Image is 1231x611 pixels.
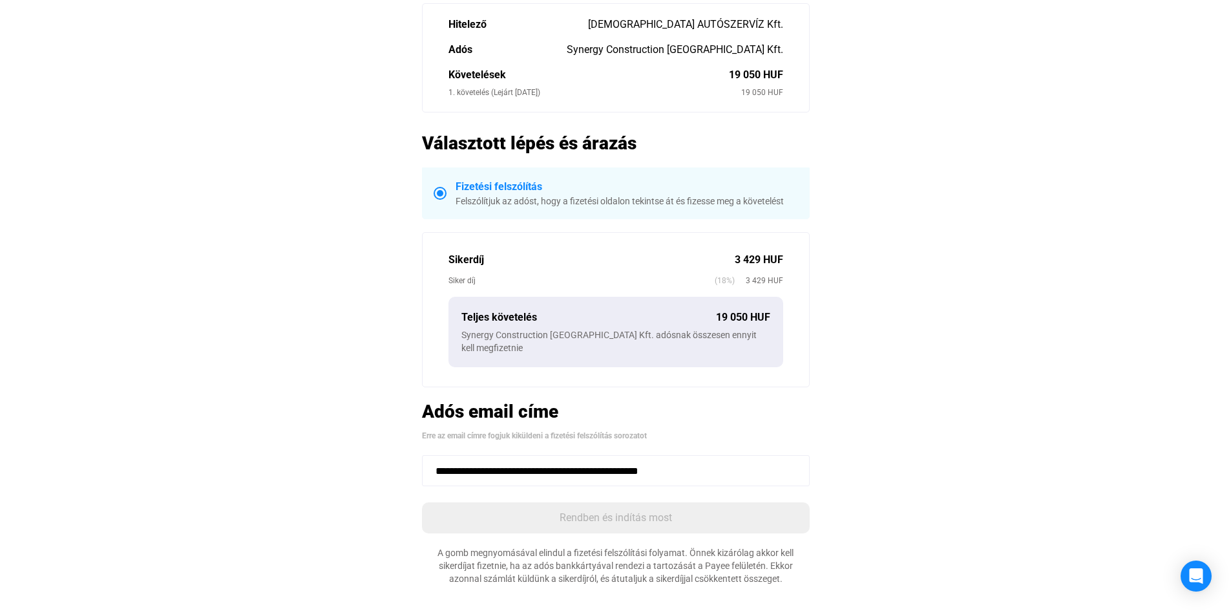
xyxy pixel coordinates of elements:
div: 1. követelés (Lejárt [DATE]) [448,86,741,99]
div: Fizetési felszólítás [456,179,798,195]
div: Adós [448,42,567,58]
div: Rendben és indítás most [426,510,806,526]
div: A gomb megnyomásával elindul a fizetési felszólítási folyamat. Önnek kizárólag akkor kell sikerdí... [422,546,810,585]
div: Felszólítjuk az adóst, hogy a fizetési oldalon tekintse át és fizesse meg a követelést [456,195,798,208]
h2: Választott lépés és árazás [422,132,810,155]
div: 19 050 HUF [729,67,783,83]
div: Hitelező [448,17,588,32]
div: Siker díj [448,274,715,287]
div: Synergy Construction [GEOGRAPHIC_DATA] Kft. [567,42,783,58]
h2: Adós email címe [422,400,810,423]
div: Open Intercom Messenger [1181,561,1212,592]
span: (18%) [715,274,735,287]
div: Sikerdíj [448,252,735,268]
div: Erre az email címre fogjuk kiküldeni a fizetési felszólítás sorozatot [422,429,810,442]
div: [DEMOGRAPHIC_DATA] AUTÓSZERVÍZ Kft. [588,17,783,32]
div: Synergy Construction [GEOGRAPHIC_DATA] Kft. adósnak összesen ennyit kell megfizetnie [461,328,770,354]
div: 19 050 HUF [741,86,783,99]
button: Rendben és indítás most [422,502,810,533]
div: Követelések [448,67,729,83]
div: 3 429 HUF [735,252,783,268]
div: Teljes követelés [461,310,716,325]
span: 3 429 HUF [735,274,783,287]
div: 19 050 HUF [716,310,770,325]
